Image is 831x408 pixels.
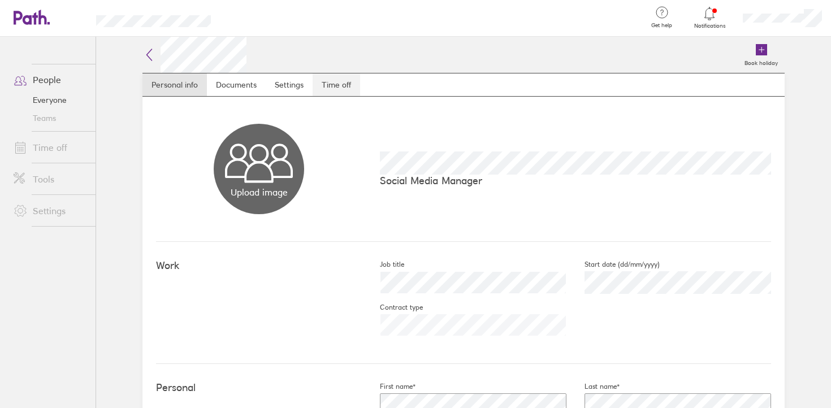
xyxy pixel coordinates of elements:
span: Get help [643,22,680,29]
a: Settings [5,199,96,222]
a: People [5,68,96,91]
a: Time off [5,136,96,159]
a: Settings [266,73,313,96]
a: Personal info [142,73,207,96]
label: Job title [362,260,404,269]
a: Tools [5,168,96,190]
label: Book holiday [738,57,785,67]
a: Time off [313,73,360,96]
h4: Personal [156,382,362,394]
h4: Work [156,260,362,272]
a: Notifications [691,6,728,29]
span: Notifications [691,23,728,29]
a: Everyone [5,91,96,109]
label: Start date (dd/mm/yyyy) [566,260,660,269]
label: Last name* [566,382,620,391]
label: First name* [362,382,415,391]
a: Documents [207,73,266,96]
label: Contract type [362,303,423,312]
a: Book holiday [738,37,785,73]
a: Teams [5,109,96,127]
p: Social Media Manager [380,175,771,186]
